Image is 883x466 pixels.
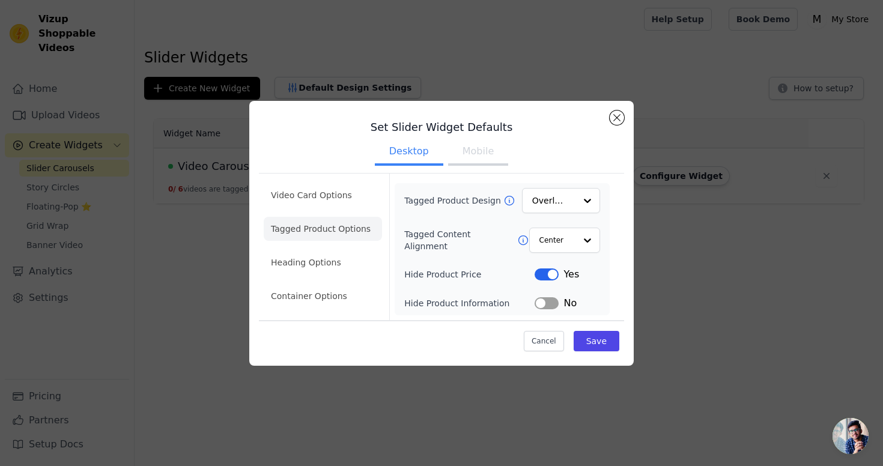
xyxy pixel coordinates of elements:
[524,331,564,351] button: Cancel
[404,228,517,252] label: Tagged Content Alignment
[563,267,579,282] span: Yes
[610,110,624,125] button: Close modal
[404,195,503,207] label: Tagged Product Design
[264,284,382,308] li: Container Options
[833,418,869,454] a: Open chat
[259,120,624,135] h3: Set Slider Widget Defaults
[375,139,443,166] button: Desktop
[448,139,508,166] button: Mobile
[264,217,382,241] li: Tagged Product Options
[563,296,577,310] span: No
[404,268,535,280] label: Hide Product Price
[404,297,535,309] label: Hide Product Information
[574,331,619,351] button: Save
[264,250,382,274] li: Heading Options
[264,183,382,207] li: Video Card Options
